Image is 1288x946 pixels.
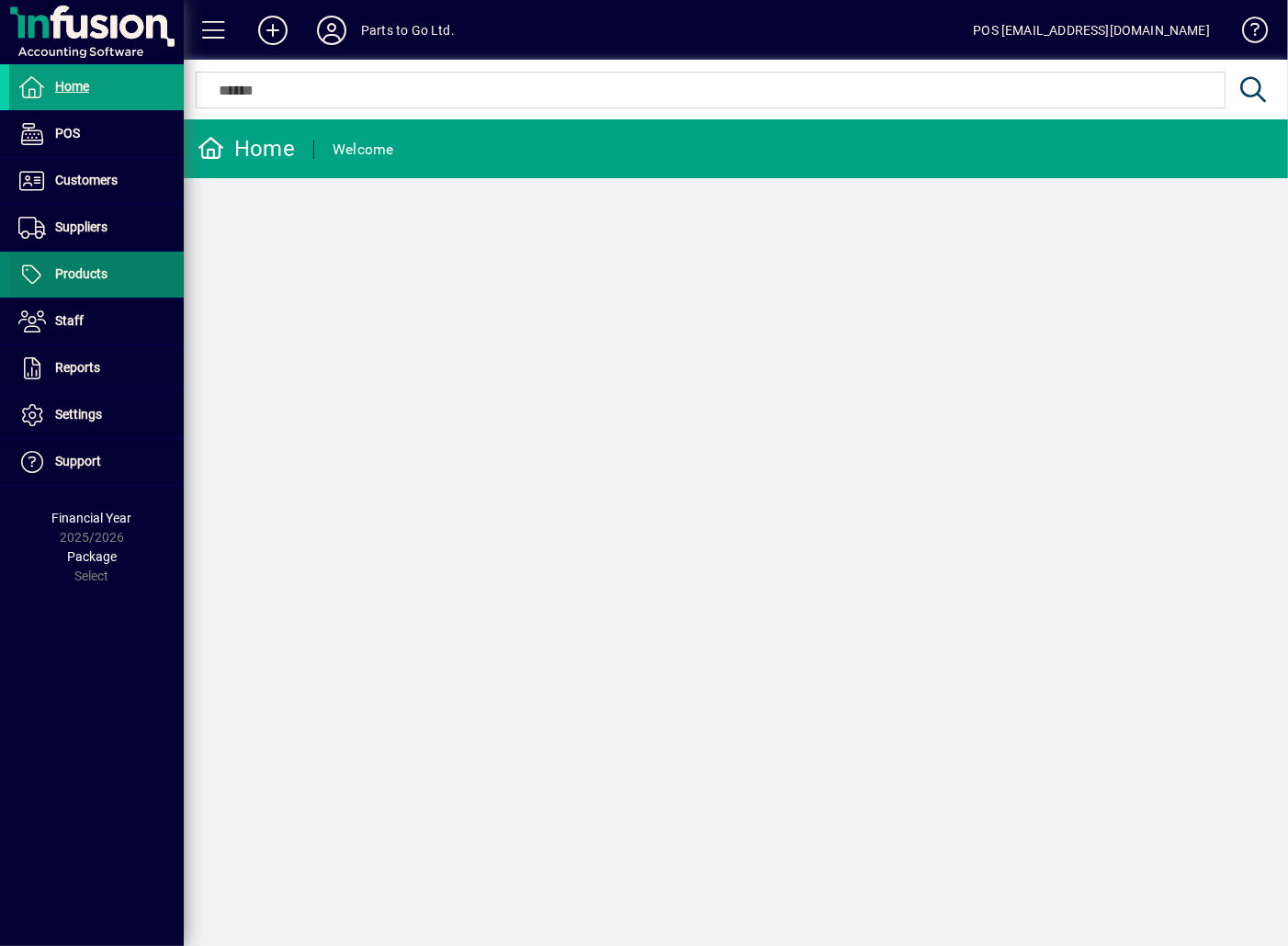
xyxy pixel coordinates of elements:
[9,298,184,344] a: Staff
[55,313,84,328] span: Staff
[55,266,107,281] span: Products
[9,345,184,391] a: Reports
[55,79,89,94] span: Home
[243,14,302,47] button: Add
[973,16,1210,45] div: POS [EMAIL_ADDRESS][DOMAIN_NAME]
[1228,4,1265,63] a: Knowledge Base
[67,549,117,564] span: Package
[9,111,184,157] a: POS
[55,126,80,141] span: POS
[52,511,132,525] span: Financial Year
[302,14,361,47] button: Profile
[55,454,101,468] span: Support
[9,252,184,298] a: Products
[198,134,295,163] div: Home
[9,158,184,204] a: Customers
[55,407,102,422] span: Settings
[9,205,184,251] a: Suppliers
[55,220,107,234] span: Suppliers
[9,439,184,485] a: Support
[9,392,184,438] a: Settings
[333,135,394,164] div: Welcome
[55,360,100,375] span: Reports
[55,173,118,187] span: Customers
[361,16,455,45] div: Parts to Go Ltd.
